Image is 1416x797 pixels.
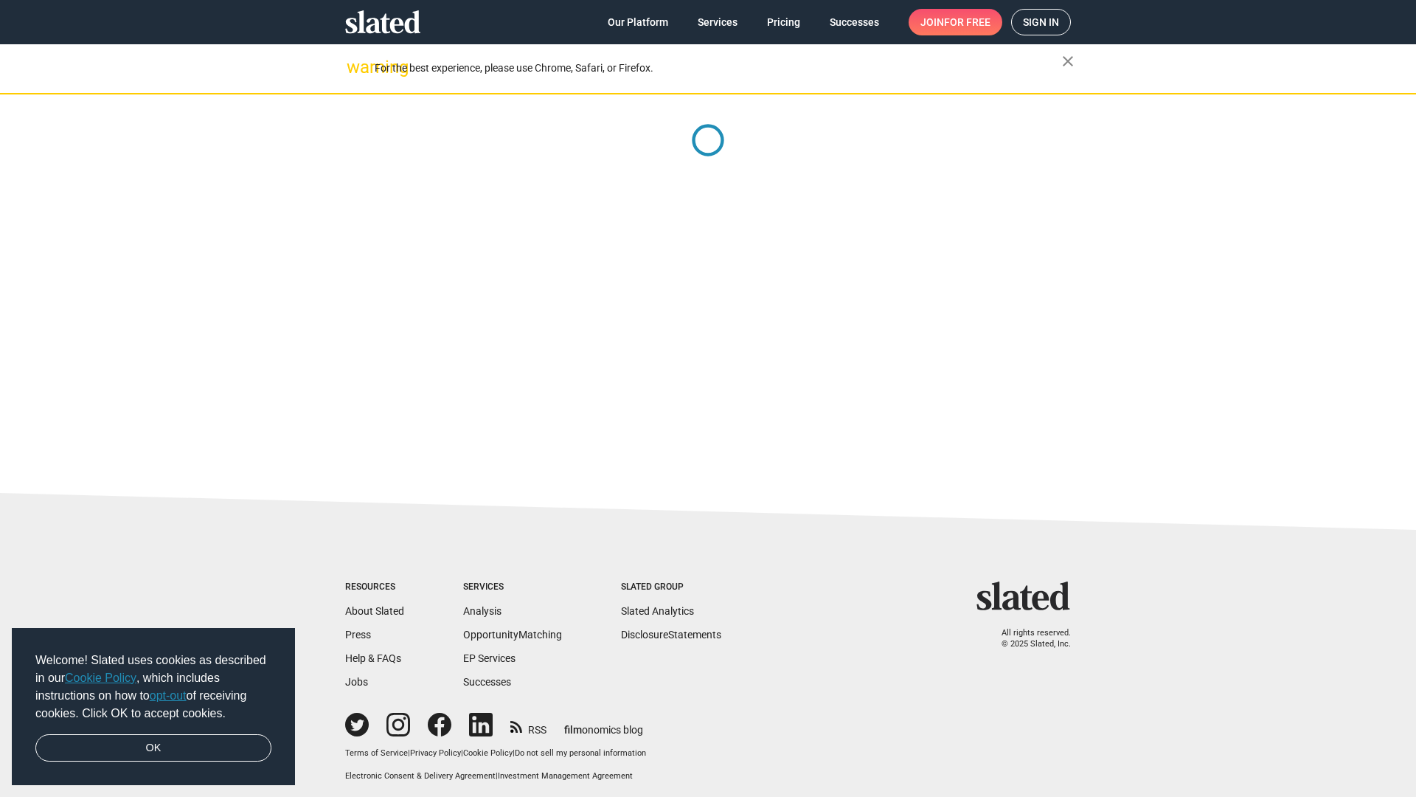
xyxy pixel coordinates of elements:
[986,628,1071,649] p: All rights reserved. © 2025 Slated, Inc.
[408,748,410,758] span: |
[909,9,1002,35] a: Joinfor free
[755,9,812,35] a: Pricing
[496,771,498,781] span: |
[35,652,271,722] span: Welcome! Slated uses cookies as described in our , which includes instructions on how to of recei...
[463,629,562,641] a: OpportunityMatching
[515,748,646,759] button: Do not sell my personal information
[596,9,680,35] a: Our Platform
[463,582,562,593] div: Services
[410,748,461,758] a: Privacy Policy
[621,605,694,617] a: Slated Analytics
[347,58,364,76] mat-icon: warning
[830,9,879,35] span: Successes
[345,582,404,593] div: Resources
[686,9,749,35] a: Services
[345,605,404,617] a: About Slated
[564,711,643,737] a: filmonomics blog
[1011,9,1071,35] a: Sign in
[463,676,511,688] a: Successes
[1023,10,1059,35] span: Sign in
[621,582,721,593] div: Slated Group
[944,9,990,35] span: for free
[698,9,737,35] span: Services
[1059,52,1077,70] mat-icon: close
[818,9,891,35] a: Successes
[463,605,502,617] a: Analysis
[345,748,408,758] a: Terms of Service
[463,652,516,664] a: EP Services
[621,629,721,641] a: DisclosureStatements
[463,748,513,758] a: Cookie Policy
[150,689,187,702] a: opt-out
[375,58,1062,78] div: For the best experience, please use Chrome, Safari, or Firefox.
[608,9,668,35] span: Our Platform
[564,724,582,736] span: film
[461,748,463,758] span: |
[35,734,271,762] a: dismiss cookie message
[345,771,496,781] a: Electronic Consent & Delivery Agreement
[345,676,368,688] a: Jobs
[510,714,546,737] a: RSS
[345,652,401,664] a: Help & FAQs
[65,672,136,684] a: Cookie Policy
[767,9,800,35] span: Pricing
[513,748,515,758] span: |
[498,771,633,781] a: Investment Management Agreement
[920,9,990,35] span: Join
[345,629,371,641] a: Press
[12,628,295,786] div: cookieconsent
